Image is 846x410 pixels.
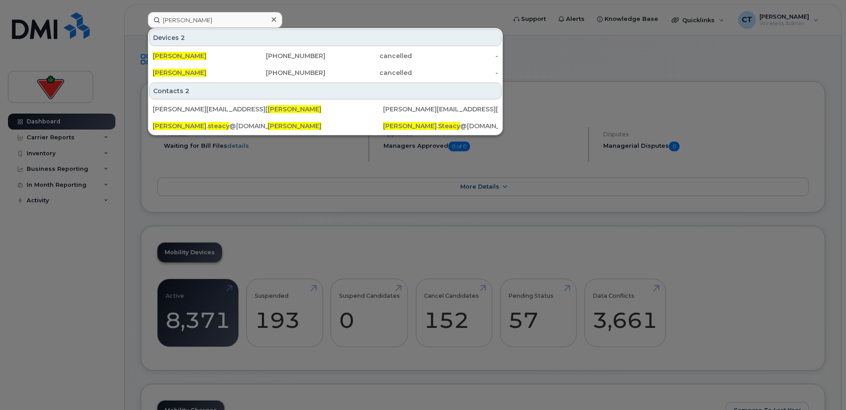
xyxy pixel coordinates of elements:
div: [PERSON_NAME][EMAIL_ADDRESS][PERSON_NAME][DOMAIN_NAME] [153,105,268,114]
span: 2 [185,87,190,95]
div: [PHONE_NUMBER] [239,51,326,60]
div: cancelled [325,51,412,60]
a: [PERSON_NAME][EMAIL_ADDRESS][PERSON_NAME][DOMAIN_NAME][PERSON_NAME][PERSON_NAME][EMAIL_ADDRESS][P... [149,101,502,117]
div: [PHONE_NUMBER] [239,68,326,77]
span: [PERSON_NAME] [383,122,437,130]
span: Steacy [438,122,460,130]
a: [PERSON_NAME].steacy@[DOMAIN_NAME][PERSON_NAME][PERSON_NAME].Steacy@[DOMAIN_NAME] [149,118,502,134]
div: Contacts [149,83,502,99]
div: . @[DOMAIN_NAME] [153,122,268,130]
span: steacy [208,122,229,130]
span: [PERSON_NAME] [153,69,206,77]
div: . @[DOMAIN_NAME] [383,122,498,130]
span: [PERSON_NAME] [153,52,206,60]
span: [PERSON_NAME] [268,122,321,130]
div: Devices [149,29,502,46]
a: [PERSON_NAME][PHONE_NUMBER]cancelled- [149,48,502,64]
span: [PERSON_NAME] [153,122,206,130]
div: - [412,51,498,60]
div: [PERSON_NAME][EMAIL_ADDRESS][PERSON_NAME][DOMAIN_NAME] [383,105,498,114]
span: [PERSON_NAME] [268,105,321,113]
a: [PERSON_NAME][PHONE_NUMBER]cancelled- [149,65,502,81]
div: cancelled [325,68,412,77]
div: - [412,68,498,77]
span: 2 [181,33,185,42]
